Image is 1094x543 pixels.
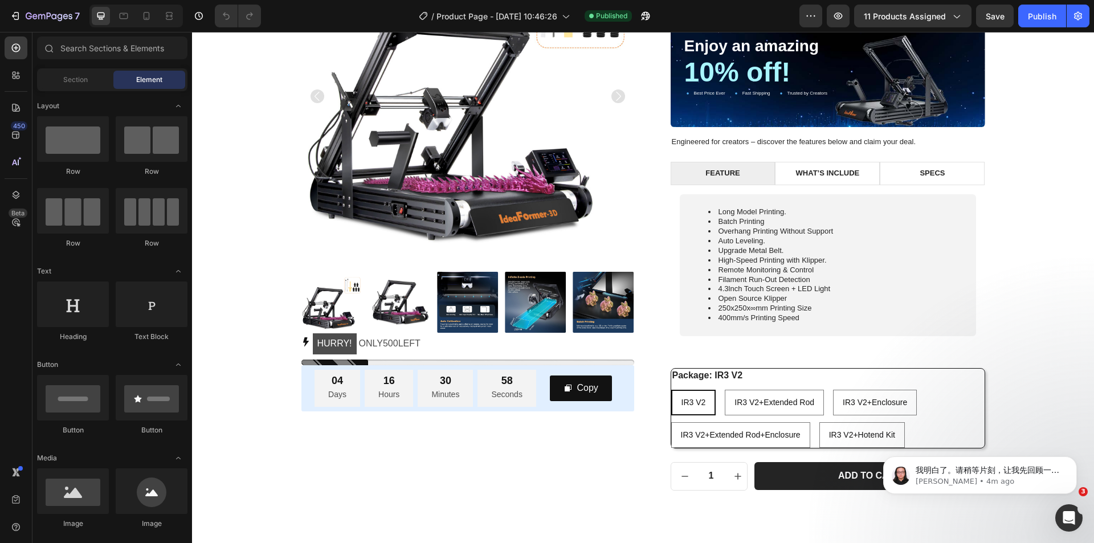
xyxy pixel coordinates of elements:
li: Long Model Printing. [516,175,778,185]
span: 3 [1079,487,1088,496]
span: Save [986,11,1005,21]
span: Toggle open [169,449,187,467]
p: FEATURE [513,137,548,146]
p: Seconds [299,356,330,370]
button: Copy [358,344,420,369]
p: Engineered for creators – discover the features below and claim your deal. [480,105,792,115]
div: Image [116,518,187,529]
p: Fast Shipping [550,58,578,65]
span: Toggle open [169,262,187,280]
div: Button [116,425,187,435]
span: IR3 V2+Extended Rod+Enclosure [489,398,609,407]
input: quantity [507,431,532,458]
li: Overhang Printing Without Support [516,195,778,205]
span: Section [63,75,88,85]
p: Trusted by Creators [595,58,635,65]
div: Row [116,166,187,177]
button: decrement [479,431,507,458]
p: ONLY LEFT [121,301,228,323]
iframe: Design area [192,32,1094,543]
li: 250x250x∞mm Printing Size [516,272,778,281]
div: 450 [11,121,27,130]
div: 30 [239,342,267,356]
button: Save [976,5,1014,27]
p: 10% off! [492,26,779,56]
p: Minutes [239,356,267,370]
span: Toggle open [169,356,187,374]
span: IR3 V2+Extended Rod [542,366,622,375]
button: increment [532,431,560,458]
li: Open Source Klipper [516,262,778,272]
li: Upgrade Metal Belt. [516,214,778,224]
div: Image [37,518,109,529]
div: Row [37,238,109,248]
button: Publish [1018,5,1066,27]
div: 04 [136,342,154,356]
div: Heading [37,332,109,342]
p: WHAT’S INCLUDE [604,137,668,146]
li: Filament Run-Out Detection [516,243,778,253]
legend: Package: IR3 V2 [479,337,552,351]
li: 400mm/s Printing Speed [516,281,778,291]
span: IR3 V2+Hotend Kit [637,398,703,407]
span: 500 [191,307,206,316]
p: Hours [186,356,207,370]
button: Add to cart [562,430,793,458]
span: / [431,10,434,22]
div: Beta [9,209,27,218]
div: Row [37,166,109,177]
span: Text [37,266,51,276]
span: Toggle open [169,97,187,115]
p: Best Price Ever [502,58,533,65]
input: Search Sections & Elements [37,36,187,59]
p: 7 [75,9,80,23]
span: IR3 V2 [489,366,514,375]
span: Button [37,360,58,370]
div: Undo/Redo [215,5,261,27]
p: Enjoy an amazing [492,6,779,23]
div: 16 [186,342,207,356]
span: Layout [37,101,59,111]
iframe: Intercom live chat [1055,504,1083,532]
p: SPECS [728,137,753,146]
div: Text Block [116,332,187,342]
li: Batch Printing [516,185,778,195]
div: 58 [299,342,330,356]
li: High-Speed Printing with Klipper. [516,224,778,234]
li: Auto Leveling. [516,205,778,214]
p: Days [136,356,154,370]
div: Button [37,425,109,435]
div: Row [116,238,187,248]
button: 11 products assigned [854,5,971,27]
span: Product Page - [DATE] 10:46:26 [436,10,557,22]
span: IR3 V2+Enclosure [651,366,715,375]
li: 4.3lnch Touch Screen + LED Light [516,252,778,262]
li: Remote Monitoring & Control [516,234,778,243]
span: Published [596,11,627,21]
span: Element [136,75,162,85]
mark: HURRY! [121,301,165,322]
div: Copy [385,348,406,365]
div: Add to cart [646,438,709,450]
span: 11 products assigned [864,10,946,22]
button: 7 [5,5,85,27]
button: Carousel Next Arrow [419,58,433,71]
div: Publish [1028,10,1056,22]
span: Media [37,453,57,463]
iframe: Intercom notifications message [866,432,1094,512]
